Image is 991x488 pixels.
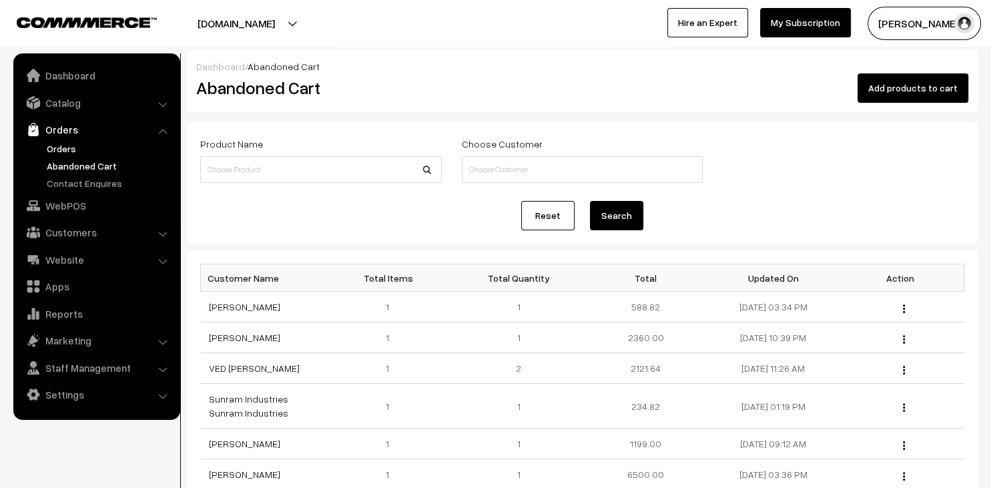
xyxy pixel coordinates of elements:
[455,384,583,429] td: 1
[17,220,176,244] a: Customers
[582,264,709,292] th: Total
[521,201,575,230] a: Reset
[582,353,709,384] td: 2121.64
[328,429,455,459] td: 1
[17,248,176,272] a: Website
[903,403,905,412] img: Menu
[328,384,455,429] td: 1
[903,366,905,375] img: Menu
[582,384,709,429] td: 234.82
[17,274,176,298] a: Apps
[209,469,280,480] a: [PERSON_NAME]
[200,137,263,151] label: Product Name
[17,17,157,27] img: COMMMERCE
[709,384,837,429] td: [DATE] 01:19 PM
[954,13,974,33] img: user
[590,201,643,230] button: Search
[17,328,176,352] a: Marketing
[328,322,455,353] td: 1
[17,63,176,87] a: Dashboard
[196,59,968,73] div: /
[903,441,905,450] img: Menu
[17,13,133,29] a: COMMMERCE
[196,77,440,98] h2: Abandoned Cart
[209,301,280,312] a: [PERSON_NAME]
[455,292,583,322] td: 1
[209,438,280,449] a: [PERSON_NAME]
[709,264,837,292] th: Updated On
[201,264,328,292] th: Customer Name
[455,429,583,459] td: 1
[462,137,543,151] label: Choose Customer
[455,322,583,353] td: 1
[328,292,455,322] td: 1
[582,429,709,459] td: 1199.00
[709,322,837,353] td: [DATE] 10:39 PM
[903,472,905,481] img: Menu
[760,8,851,37] a: My Subscription
[209,332,280,343] a: [PERSON_NAME]
[667,8,748,37] a: Hire an Expert
[858,73,968,103] button: Add products to cart
[17,383,176,407] a: Settings
[455,353,583,384] td: 2
[209,393,288,419] a: Sunram Industries Sunram Industries
[868,7,981,40] button: [PERSON_NAME]…
[17,194,176,218] a: WebPOS
[151,7,322,40] button: [DOMAIN_NAME]
[582,292,709,322] td: 588.82
[837,264,964,292] th: Action
[709,353,837,384] td: [DATE] 11:26 AM
[17,302,176,326] a: Reports
[200,156,442,183] input: Choose Product
[328,353,455,384] td: 1
[582,322,709,353] td: 2360.00
[43,142,176,156] a: Orders
[462,156,703,183] input: Choose Customer
[209,362,300,374] a: VED [PERSON_NAME]
[17,91,176,115] a: Catalog
[43,159,176,173] a: Abandoned Cart
[709,429,837,459] td: [DATE] 09:12 AM
[903,335,905,344] img: Menu
[455,264,583,292] th: Total Quantity
[43,176,176,190] a: Contact Enquires
[709,292,837,322] td: [DATE] 03:34 PM
[903,304,905,313] img: Menu
[196,61,245,72] a: Dashboard
[328,264,455,292] th: Total Items
[248,61,320,72] span: Abandoned Cart
[17,117,176,142] a: Orders
[17,356,176,380] a: Staff Management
